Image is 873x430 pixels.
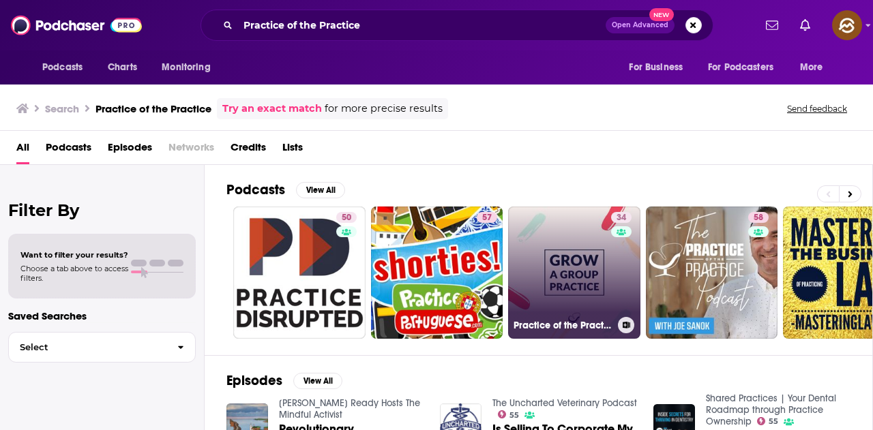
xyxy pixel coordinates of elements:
button: open menu [790,55,840,80]
a: Show notifications dropdown [795,14,816,37]
a: Lists [282,136,303,164]
a: 55 [757,417,779,425]
span: For Business [629,58,683,77]
span: Logged in as hey85204 [832,10,862,40]
span: Choose a tab above to access filters. [20,264,128,283]
h3: Practice of the Practice: Grow a Group Practice Podcast [514,320,612,331]
a: EpisodesView All [226,372,342,389]
p: Saved Searches [8,309,196,322]
a: 58 [748,212,769,223]
a: Try an exact match [222,101,322,117]
img: User Profile [832,10,862,40]
span: 58 [754,211,763,225]
a: 57 [371,206,503,339]
span: Want to filter your results? [20,250,128,260]
button: View All [293,373,342,389]
span: 55 [509,412,519,418]
button: Send feedback [783,103,851,114]
button: Select [8,332,196,363]
a: Credits [231,136,266,164]
input: Search podcasts, credits, & more... [238,14,606,36]
a: Show notifications dropdown [760,14,784,37]
a: 55 [498,410,520,418]
button: open menu [33,55,100,80]
a: 58 [646,206,778,339]
button: open menu [619,55,700,80]
span: 50 [342,211,351,225]
a: Podcasts [46,136,91,164]
button: Open AdvancedNew [606,17,675,33]
span: for more precise results [325,101,443,117]
a: The Uncharted Veterinary Podcast [492,397,637,409]
a: 50 [336,212,357,223]
a: Episodes [108,136,152,164]
span: More [800,58,823,77]
div: Search podcasts, credits, & more... [201,10,713,41]
span: Open Advanced [612,22,668,29]
h3: Search [45,102,79,115]
h2: Filter By [8,200,196,220]
span: Charts [108,58,137,77]
a: 34Practice of the Practice: Grow a Group Practice Podcast [508,206,640,339]
a: Charts [99,55,145,80]
span: Monitoring [162,58,210,77]
span: For Podcasters [708,58,773,77]
h2: Podcasts [226,181,285,198]
h2: Episodes [226,372,282,389]
button: Show profile menu [832,10,862,40]
h3: Practice of the Practice [95,102,211,115]
a: 34 [611,212,632,223]
span: Select [9,343,166,352]
span: New [649,8,674,21]
a: All [16,136,29,164]
span: 57 [482,211,492,225]
img: Podchaser - Follow, Share and Rate Podcasts [11,12,142,38]
a: PodcastsView All [226,181,345,198]
a: Shared Practices | Your Dental Roadmap through Practice Ownership [706,393,836,427]
span: Podcasts [42,58,83,77]
a: 57 [477,212,497,223]
button: View All [296,182,345,198]
a: Matt Ready Hosts The Mindful Activist [279,397,420,420]
button: open menu [152,55,228,80]
a: 50 [233,206,366,339]
span: Networks [168,136,214,164]
button: open menu [699,55,793,80]
span: 55 [769,418,778,425]
span: 34 [617,211,626,225]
